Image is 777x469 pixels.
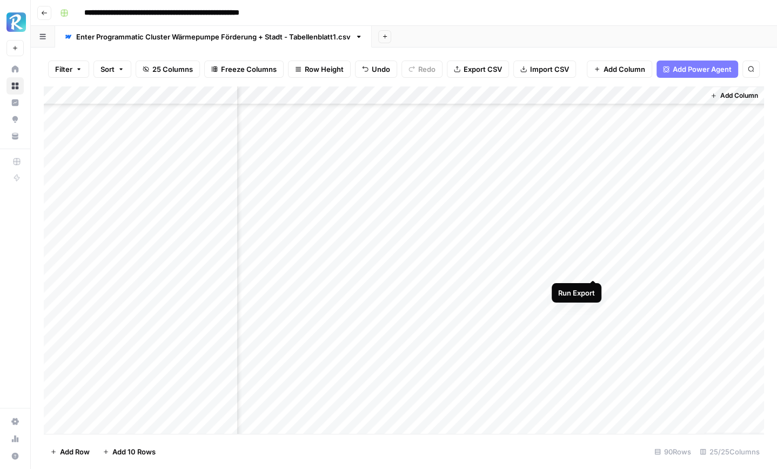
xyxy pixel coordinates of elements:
button: Add Column [706,89,762,103]
a: Enter Programmatic Cluster Wärmepumpe Förderung + Stadt - Tabellenblatt1.csv [55,26,372,48]
span: Redo [418,64,436,75]
img: Radyant Logo [6,12,26,32]
a: Usage [6,430,24,447]
button: Freeze Columns [204,61,284,78]
a: Your Data [6,128,24,145]
span: Sort [101,64,115,75]
a: Home [6,61,24,78]
a: Opportunities [6,111,24,128]
span: Export CSV [464,64,502,75]
button: 25 Columns [136,61,200,78]
button: Filter [48,61,89,78]
button: Sort [93,61,131,78]
div: 90 Rows [650,443,695,460]
button: Redo [401,61,443,78]
button: Add Power Agent [657,61,738,78]
button: Undo [355,61,397,78]
button: Import CSV [513,61,576,78]
div: Run Export [558,287,595,298]
span: Add Power Agent [673,64,732,75]
span: Row Height [305,64,344,75]
button: Add 10 Rows [96,443,162,460]
button: Add Row [44,443,96,460]
span: Add Column [720,91,758,100]
button: Export CSV [447,61,509,78]
button: Workspace: Radyant [6,9,24,36]
a: Browse [6,77,24,95]
span: Import CSV [530,64,569,75]
span: Add Column [604,64,645,75]
span: Filter [55,64,72,75]
span: Add 10 Rows [112,446,156,457]
div: 25/25 Columns [695,443,764,460]
span: Add Row [60,446,90,457]
button: Add Column [587,61,652,78]
div: Enter Programmatic Cluster Wärmepumpe Förderung + Stadt - Tabellenblatt1.csv [76,31,351,42]
span: Undo [372,64,390,75]
a: Insights [6,94,24,111]
button: Row Height [288,61,351,78]
span: 25 Columns [152,64,193,75]
button: Help + Support [6,447,24,465]
span: Freeze Columns [221,64,277,75]
a: Settings [6,413,24,430]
